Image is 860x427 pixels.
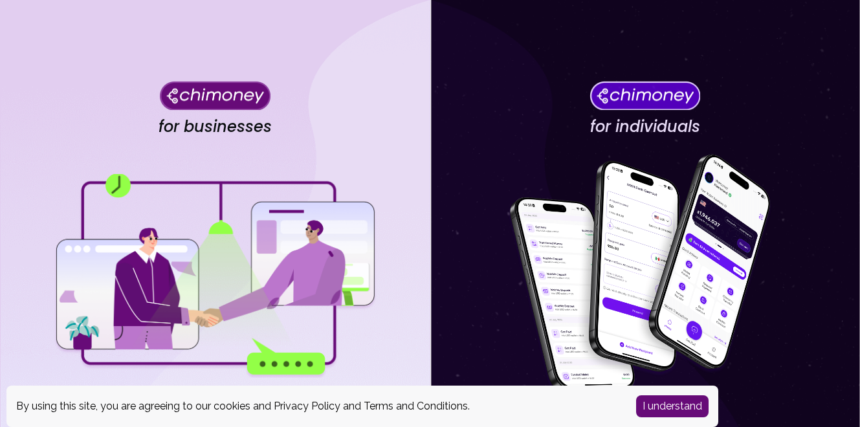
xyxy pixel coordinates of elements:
[160,81,270,110] img: Chimoney for businesses
[590,81,700,110] img: Chimoney for individuals
[483,147,807,406] img: for individuals
[364,400,468,412] a: Terms and Conditions
[590,117,700,137] h4: for individuals
[16,399,617,414] div: By using this site, you are agreeing to our cookies and and .
[636,395,709,417] button: Accept cookies
[274,400,340,412] a: Privacy Policy
[159,117,272,137] h4: for businesses
[53,174,377,378] img: for businesses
